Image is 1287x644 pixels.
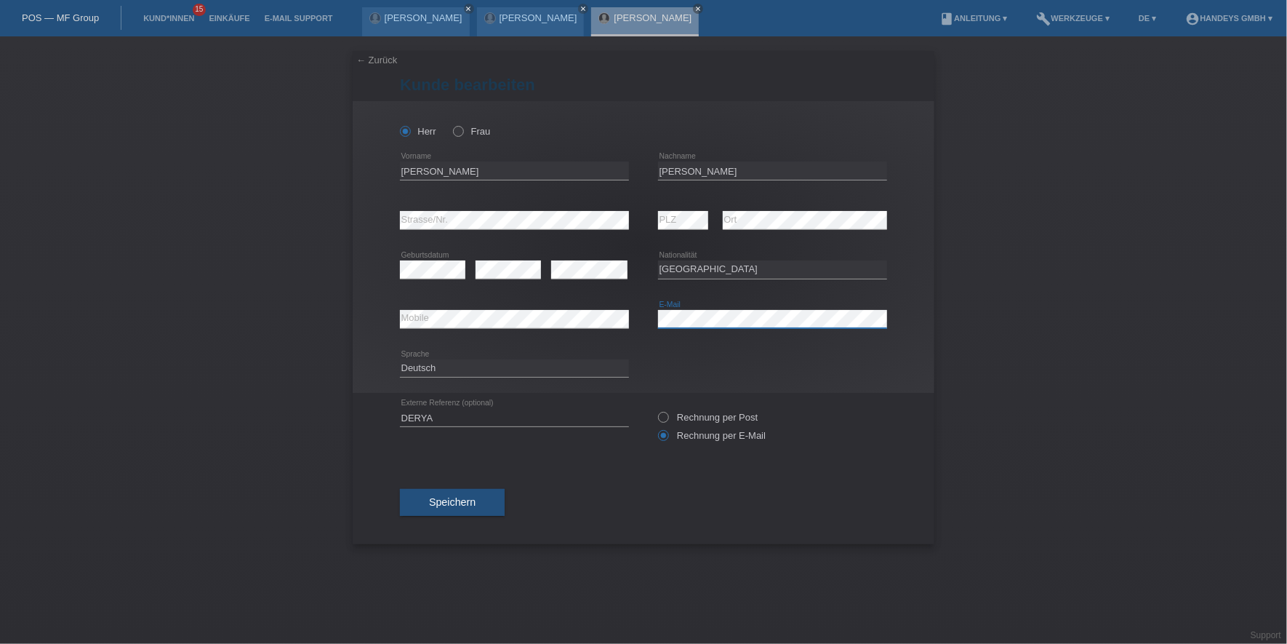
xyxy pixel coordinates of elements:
[465,5,473,12] i: close
[1178,14,1280,23] a: account_circleHandeys GmbH ▾
[453,126,490,137] label: Frau
[453,126,462,135] input: Frau
[257,14,340,23] a: E-Mail Support
[580,5,587,12] i: close
[1030,14,1118,23] a: buildWerkzeuge ▾
[356,55,397,65] a: ← Zurück
[939,12,954,26] i: book
[932,14,1014,23] a: bookAnleitung ▾
[1185,12,1200,26] i: account_circle
[614,12,691,23] a: [PERSON_NAME]
[500,12,577,23] a: [PERSON_NAME]
[385,12,462,23] a: [PERSON_NAME]
[1131,14,1163,23] a: DE ▾
[400,76,887,94] h1: Kunde bearbeiten
[464,4,474,14] a: close
[1037,12,1051,26] i: build
[400,126,409,135] input: Herr
[400,489,505,517] button: Speichern
[22,12,99,23] a: POS — MF Group
[694,5,702,12] i: close
[201,14,257,23] a: Einkäufe
[658,430,667,448] input: Rechnung per E-Mail
[658,412,758,423] label: Rechnung per Post
[693,4,703,14] a: close
[400,126,436,137] label: Herr
[429,496,476,508] span: Speichern
[658,430,766,441] label: Rechnung per E-Mail
[136,14,201,23] a: Kund*innen
[658,412,667,430] input: Rechnung per Post
[1251,630,1281,640] a: Support
[193,4,206,16] span: 15
[578,4,588,14] a: close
